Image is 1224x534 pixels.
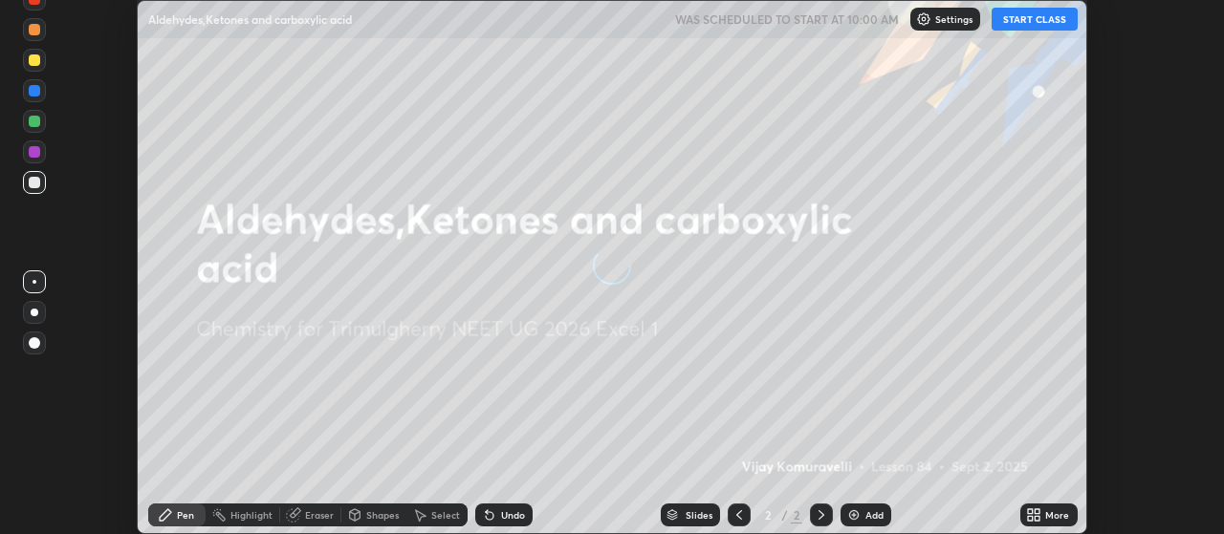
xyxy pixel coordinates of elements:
[675,11,899,28] h5: WAS SCHEDULED TO START AT 10:00 AM
[177,510,194,520] div: Pen
[686,510,712,520] div: Slides
[758,509,777,521] div: 2
[865,510,884,520] div: Add
[148,11,352,27] p: Aldehydes,Ketones and carboxylic acid
[1045,510,1069,520] div: More
[366,510,399,520] div: Shapes
[791,506,802,523] div: 2
[501,510,525,520] div: Undo
[846,507,862,523] img: add-slide-button
[431,510,460,520] div: Select
[305,510,334,520] div: Eraser
[916,11,931,27] img: class-settings-icons
[992,8,1078,31] button: START CLASS
[781,509,787,521] div: /
[230,510,273,520] div: Highlight
[935,14,973,24] p: Settings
